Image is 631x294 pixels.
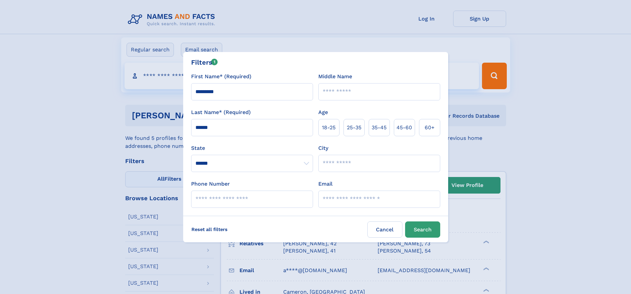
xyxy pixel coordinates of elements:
[191,73,251,81] label: First Name* (Required)
[191,57,218,67] div: Filters
[396,124,412,132] span: 45‑60
[191,144,313,152] label: State
[367,221,402,238] label: Cancel
[425,124,435,132] span: 60+
[191,108,251,116] label: Last Name* (Required)
[318,180,333,188] label: Email
[347,124,361,132] span: 25‑35
[372,124,387,132] span: 35‑45
[187,221,232,237] label: Reset all filters
[318,73,352,81] label: Middle Name
[318,108,328,116] label: Age
[405,221,440,238] button: Search
[318,144,328,152] label: City
[322,124,336,132] span: 18‑25
[191,180,230,188] label: Phone Number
